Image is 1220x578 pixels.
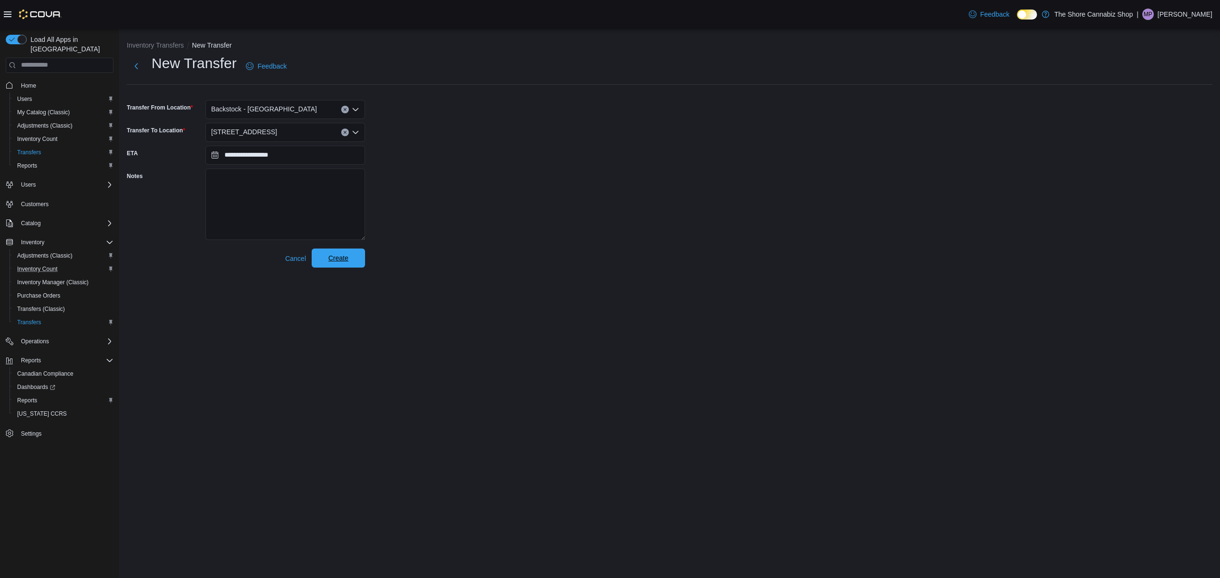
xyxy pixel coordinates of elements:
a: Customers [17,199,52,210]
button: Transfers (Classic) [10,302,117,316]
span: Adjustments (Classic) [13,120,113,131]
button: Transfers [10,146,117,159]
p: [PERSON_NAME] [1158,9,1212,20]
p: The Shore Cannabiz Shop [1054,9,1133,20]
label: Notes [127,172,142,180]
span: My Catalog (Classic) [13,107,113,118]
span: Inventory Count [13,133,113,145]
input: Press the down key to open a popover containing a calendar. [205,146,365,165]
a: Dashboards [10,380,117,394]
span: Inventory Count [17,265,58,273]
span: Reports [17,397,37,404]
a: Transfers [13,147,45,158]
input: Dark Mode [1017,10,1037,20]
a: My Catalog (Classic) [13,107,74,118]
a: Feedback [242,57,290,76]
span: Load All Apps in [GEOGRAPHIC_DATA] [27,35,113,54]
button: Users [17,179,40,190]
a: Adjustments (Classic) [13,120,76,131]
span: Inventory [21,239,44,246]
a: Reports [13,160,41,171]
button: Next [127,57,146,76]
span: Transfers [17,149,41,156]
button: New Transfer [192,41,232,49]
span: Transfers [13,317,113,328]
span: Home [17,80,113,91]
a: Reports [13,395,41,406]
span: Adjustments (Classic) [17,252,72,259]
button: Settings [2,426,117,440]
span: Catalog [21,219,41,227]
span: Settings [17,427,113,439]
button: [US_STATE] CCRS [10,407,117,420]
button: Clear input [341,129,349,136]
span: Purchase Orders [13,290,113,301]
span: My Catalog (Classic) [17,109,70,116]
button: Catalog [17,218,44,229]
a: Transfers [13,317,45,328]
a: Adjustments (Classic) [13,250,76,261]
label: Transfer From Location [127,104,193,111]
span: Adjustments (Classic) [17,122,72,130]
div: Matthew Pryor [1142,9,1154,20]
button: Users [10,92,117,106]
button: Cancel [281,249,310,268]
button: Reports [17,355,45,366]
span: Transfers [13,147,113,158]
button: Reports [10,159,117,172]
a: [US_STATE] CCRS [13,408,71,419]
span: Users [17,179,113,190]
span: Operations [21,338,49,345]
button: Inventory Count [10,132,117,146]
span: Catalog [17,218,113,229]
a: Canadian Compliance [13,368,77,379]
span: Inventory [17,237,113,248]
button: Create [312,249,365,268]
span: Reports [13,395,113,406]
span: Canadian Compliance [17,370,73,378]
nav: Complex example [6,75,113,465]
button: Users [2,178,117,191]
a: Inventory Manager (Classic) [13,277,92,288]
span: Canadian Compliance [13,368,113,379]
span: Home [21,82,36,90]
span: Create [328,253,348,263]
button: Clear input [341,106,349,113]
button: Reports [10,394,117,407]
label: ETA [127,149,138,157]
span: Transfers [17,319,41,326]
button: Inventory Transfers [127,41,184,49]
span: Dashboards [13,381,113,393]
a: Transfers (Classic) [13,303,69,315]
label: Transfer To Location [127,127,185,134]
button: Transfers [10,316,117,329]
span: Adjustments (Classic) [13,250,113,261]
span: Customers [17,198,113,210]
span: Inventory Count [17,135,58,143]
span: Cancel [285,254,306,263]
a: Inventory Count [13,263,61,275]
button: Inventory [2,236,117,249]
span: Washington CCRS [13,408,113,419]
button: Canadian Compliance [10,367,117,380]
span: Purchase Orders [17,292,61,299]
p: | [1137,9,1139,20]
span: Users [13,93,113,105]
button: Open list of options [352,106,359,113]
button: Purchase Orders [10,289,117,302]
span: Reports [13,160,113,171]
span: Backstock - [GEOGRAPHIC_DATA] [211,103,317,115]
button: My Catalog (Classic) [10,106,117,119]
span: Inventory Manager (Classic) [17,279,89,286]
button: Operations [17,336,53,347]
button: Inventory Count [10,262,117,276]
img: Cova [19,10,61,19]
button: Operations [2,335,117,348]
span: Transfers (Classic) [13,303,113,315]
button: Inventory [17,237,48,248]
span: Inventory Count [13,263,113,275]
span: Customers [21,200,49,208]
a: Dashboards [13,381,59,393]
button: Catalog [2,217,117,230]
